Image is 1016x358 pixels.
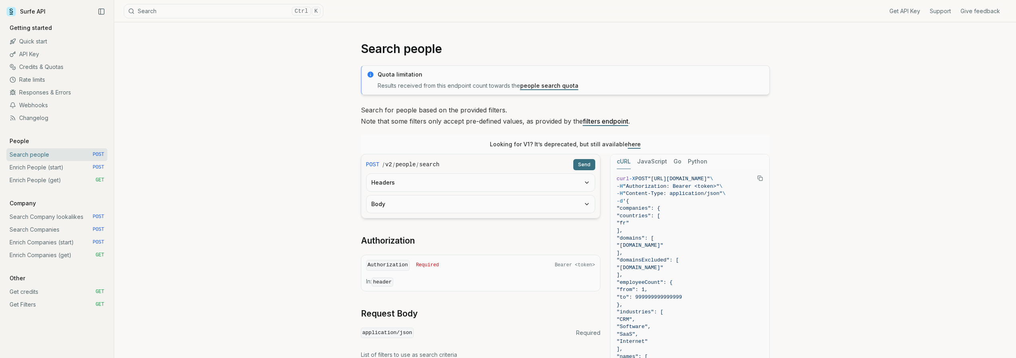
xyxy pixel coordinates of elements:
[617,198,623,204] span: -d
[361,235,415,246] a: Authorization
[6,274,28,282] p: Other
[6,249,107,262] a: Enrich Companies (get) GET
[520,82,578,89] a: people search quota
[6,236,107,249] a: Enrich Companies (start) POST
[6,48,107,61] a: API Key
[617,183,623,189] span: -H
[6,6,46,18] a: Surfe API
[617,279,673,285] span: "employeeCount": {
[490,140,641,148] p: Looking for V1? It’s deprecated, but still available
[617,250,623,256] span: ],
[617,302,623,308] span: },
[416,161,418,169] span: /
[889,7,920,15] a: Get API Key
[617,235,654,241] span: "domains": [
[617,338,648,344] span: "Internet"
[623,191,723,197] span: "Content-Type: application/json"
[617,331,639,337] span: "SaaS",
[617,154,631,169] button: cURL
[6,210,107,223] a: Search Company lookalikes POST
[617,205,660,211] span: "companies": {
[688,154,707,169] button: Python
[576,329,600,337] span: Required
[719,183,723,189] span: \
[710,176,713,182] span: \
[6,298,107,311] a: Get Filters GET
[366,195,595,213] button: Body
[6,86,107,99] a: Responses & Errors
[6,137,32,145] p: People
[93,239,104,246] span: POST
[961,7,1000,15] a: Give feedback
[623,183,719,189] span: "Authorization: Bearer <token>"
[617,191,623,197] span: -H
[95,301,104,308] span: GET
[382,161,384,169] span: /
[393,161,395,169] span: /
[617,294,682,300] span: "to": 999999999999999
[6,112,107,124] a: Changelog
[366,260,410,271] code: Authorization
[617,242,663,248] span: "[DOMAIN_NAME]"
[93,164,104,171] span: POST
[95,252,104,258] span: GET
[6,161,107,174] a: Enrich People (start) POST
[930,7,951,15] a: Support
[617,309,663,315] span: "industries": [
[93,226,104,233] span: POST
[361,104,770,127] p: Search for people based on the provided filters. Note that some filters only accept pre-defined v...
[6,73,107,86] a: Rate limits
[623,198,629,204] span: '{
[6,61,107,73] a: Credits & Quotas
[416,262,439,268] span: Required
[617,265,663,271] span: "[DOMAIN_NAME]"
[312,7,321,16] kbd: K
[6,148,107,161] a: Search people POST
[617,287,648,293] span: "from": 1,
[366,277,595,286] p: In:
[583,117,628,125] a: filters endpoint
[366,161,380,169] span: POST
[6,174,107,187] a: Enrich People (get) GET
[361,308,418,319] a: Request Body
[93,214,104,220] span: POST
[6,285,107,298] a: Get credits GET
[628,141,641,148] a: here
[617,324,651,330] span: "Software",
[378,71,764,79] p: Quota limitation
[637,154,667,169] button: JavaScript
[6,99,107,112] a: Webhooks
[629,176,636,182] span: -X
[673,154,681,169] button: Go
[617,213,660,219] span: "countries": [
[573,159,595,170] button: Send
[6,24,55,32] p: Getting started
[617,176,629,182] span: curl
[93,151,104,158] span: POST
[635,176,648,182] span: POST
[723,191,726,197] span: \
[617,257,679,263] span: "domainsExcluded": [
[6,35,107,48] a: Quick start
[95,6,107,18] button: Collapse Sidebar
[648,176,710,182] span: "[URL][DOMAIN_NAME]"
[95,177,104,183] span: GET
[6,223,107,236] a: Search Companies POST
[396,161,416,169] code: people
[378,82,764,90] p: Results received from this endpoint count towards the
[361,41,770,56] h1: Search people
[617,272,623,278] span: ],
[361,328,414,338] code: application/json
[292,7,311,16] kbd: Ctrl
[617,220,629,226] span: "fr"
[617,346,623,352] span: ],
[617,317,636,323] span: "CRM",
[6,199,39,207] p: Company
[95,289,104,295] span: GET
[372,277,394,287] code: header
[555,262,595,268] span: Bearer <token>
[385,161,392,169] code: v2
[617,228,623,234] span: ],
[366,174,595,191] button: Headers
[124,4,323,18] button: SearchCtrlK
